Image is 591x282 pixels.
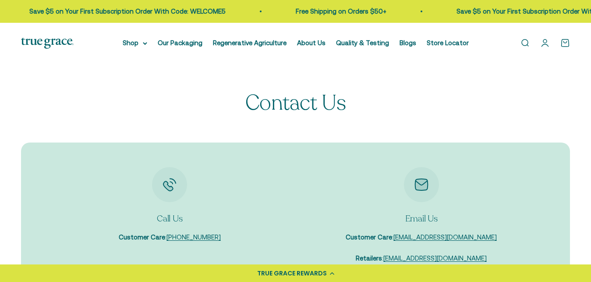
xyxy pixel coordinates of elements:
p: Contact Us [245,92,346,115]
div: TRUE GRACE REWARDS [257,269,327,278]
div: Item 2 of 2 [301,167,542,264]
p: : [346,232,497,243]
p: : [346,253,497,264]
a: [EMAIL_ADDRESS][DOMAIN_NAME] [393,233,497,241]
p: Call Us [119,213,221,225]
strong: Customer Care [346,233,392,241]
a: [PHONE_NUMBER] [166,233,221,241]
a: About Us [297,39,326,46]
div: Item 1 of 2 [49,167,290,243]
p: Save $5 on Your First Subscription Order With Code: WELCOME5 [361,6,557,17]
a: [EMAIL_ADDRESS][DOMAIN_NAME] [383,254,487,262]
strong: Retailers [356,254,382,262]
p: Email Us [346,213,497,225]
summary: Shop [123,38,147,48]
p: : [119,232,221,243]
a: Quality & Testing [336,39,389,46]
a: Our Packaging [158,39,202,46]
a: Regenerative Agriculture [213,39,287,46]
strong: Customer Care [119,233,165,241]
a: Free Shipping on Orders $50+ [200,7,291,15]
a: Blogs [400,39,416,46]
a: Store Locator [427,39,469,46]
